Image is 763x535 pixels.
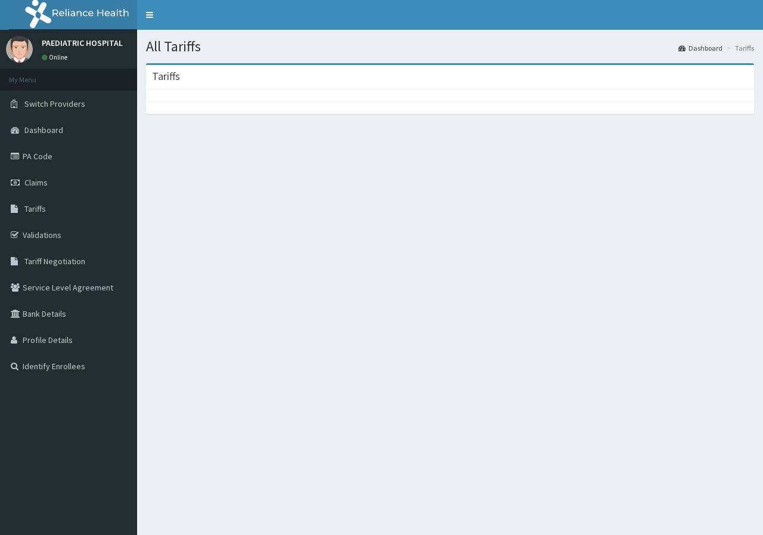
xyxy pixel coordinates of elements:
img: User Image [6,36,33,63]
span: Claims [24,177,48,188]
span: Tariffs [24,203,46,214]
h3: Tariffs [152,71,180,82]
a: Dashboard [678,43,722,53]
span: Tariff Negotiation [24,256,85,267]
a: Online [42,53,70,61]
span: Switch Providers [24,98,85,109]
span: Dashboard [24,125,63,135]
li: Tariffs [724,43,754,53]
h1: All Tariffs [146,39,754,54]
p: PAEDIATRIC HOSPITAL [42,39,123,47]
